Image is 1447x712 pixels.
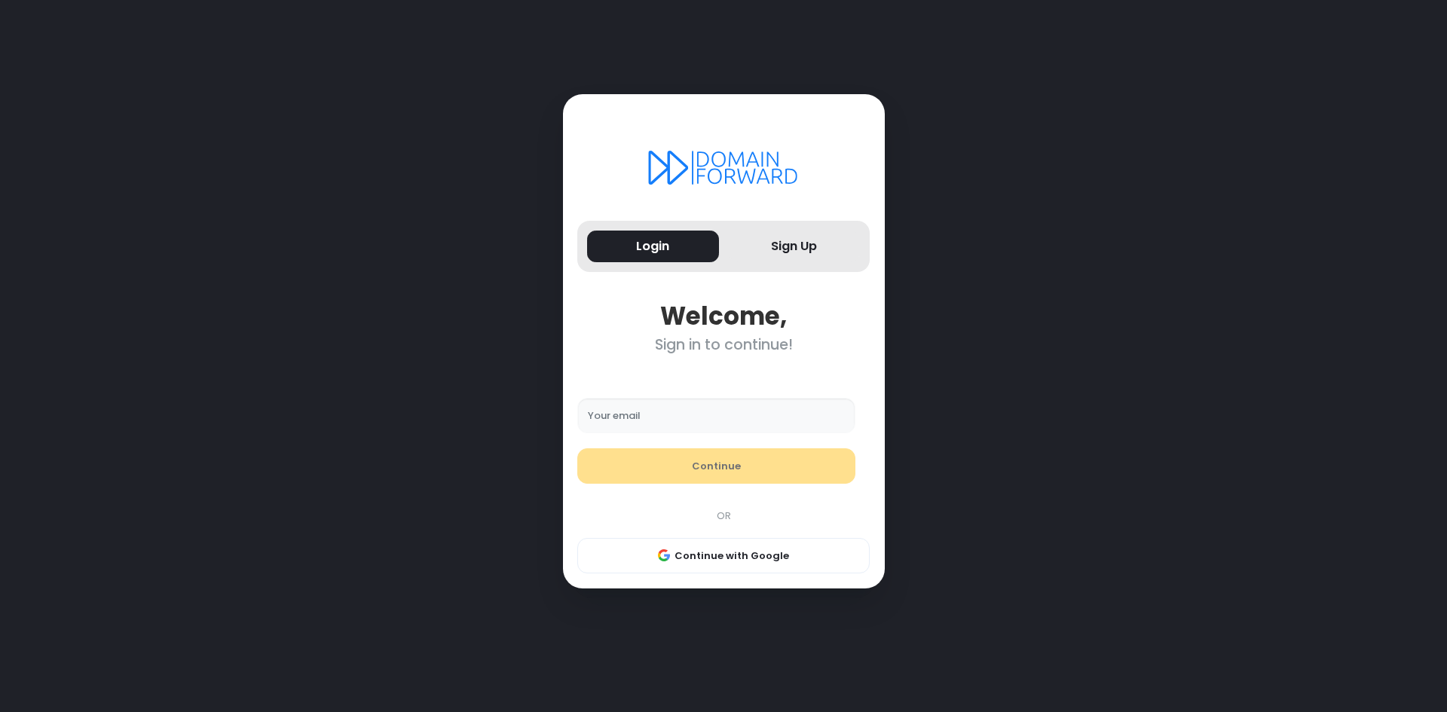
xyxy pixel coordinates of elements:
div: OR [570,509,877,524]
button: Continue with Google [577,538,870,574]
div: Sign in to continue! [577,336,870,353]
button: Login [587,231,719,263]
button: Sign Up [729,231,861,263]
div: Welcome, [577,301,870,331]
